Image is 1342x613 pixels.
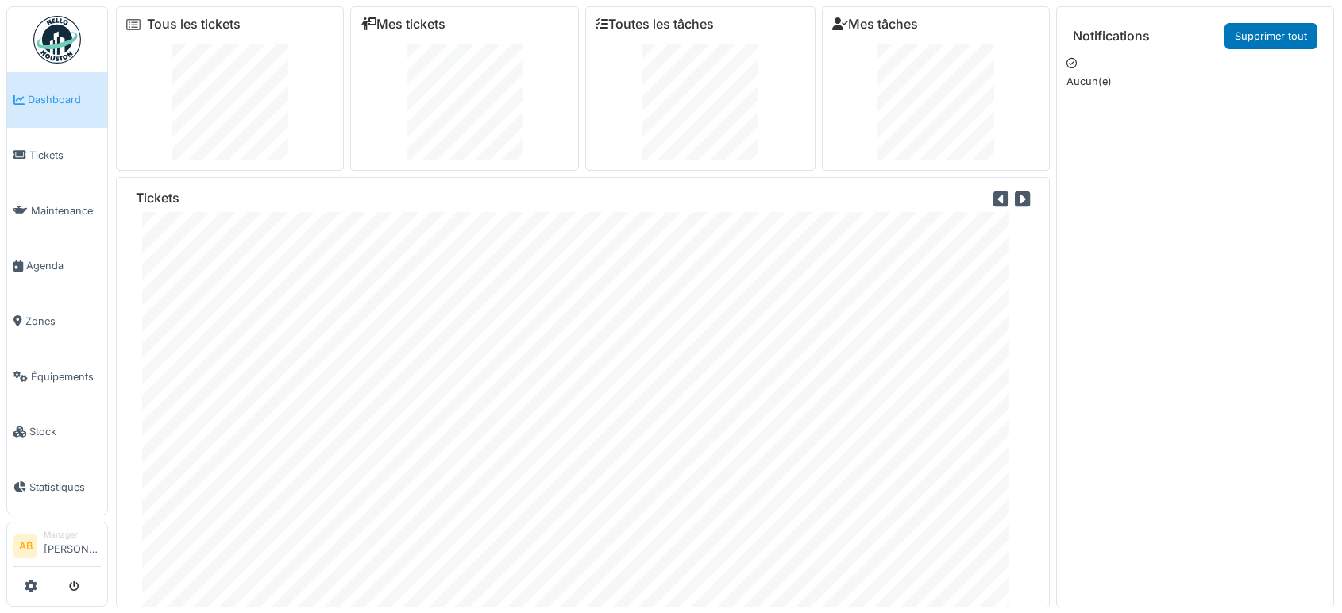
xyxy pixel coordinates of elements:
span: Équipements [31,369,101,384]
a: Zones [7,294,107,349]
a: Supprimer tout [1224,23,1317,49]
h6: Notifications [1073,29,1150,44]
span: Zones [25,314,101,329]
a: Tous les tickets [147,17,241,32]
a: Tickets [7,128,107,183]
h6: Tickets [136,191,179,206]
a: Maintenance [7,183,107,238]
p: Aucun(e) [1066,74,1324,89]
a: AB Manager[PERSON_NAME] [13,529,101,567]
span: Tickets [29,148,101,163]
a: Équipements [7,349,107,404]
span: Maintenance [31,203,101,218]
span: Statistiques [29,480,101,495]
span: Agenda [26,258,101,273]
a: Mes tâches [832,17,918,32]
div: Manager [44,529,101,541]
li: [PERSON_NAME] [44,529,101,563]
span: Stock [29,424,101,439]
a: Dashboard [7,72,107,128]
a: Agenda [7,238,107,294]
a: Statistiques [7,460,107,515]
img: Badge_color-CXgf-gQk.svg [33,16,81,64]
li: AB [13,534,37,558]
a: Toutes les tâches [596,17,714,32]
a: Mes tickets [361,17,445,32]
a: Stock [7,404,107,460]
span: Dashboard [28,92,101,107]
